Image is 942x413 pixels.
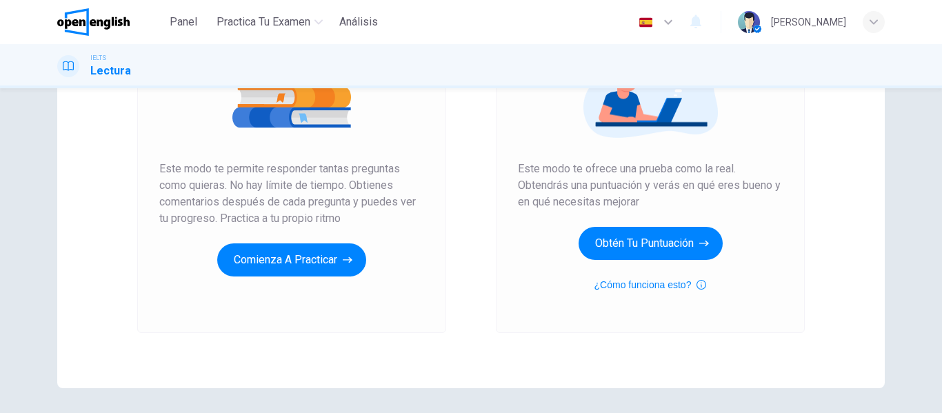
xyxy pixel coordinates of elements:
img: Profile picture [738,11,760,33]
button: Comienza a practicar [217,243,366,276]
span: Este modo te permite responder tantas preguntas como quieras. No hay límite de tiempo. Obtienes c... [159,161,424,227]
span: Este modo te ofrece una prueba como la real. Obtendrás una puntuación y verás en qué eres bueno y... [518,161,783,210]
span: Panel [170,14,197,30]
button: Panel [161,10,206,34]
button: Obtén tu puntuación [579,227,723,260]
button: ¿Cómo funciona esto? [594,276,707,293]
button: Practica tu examen [211,10,328,34]
span: IELTS [90,53,106,63]
h1: Lectura [90,63,131,79]
img: OpenEnglish logo [57,8,130,36]
span: Practica tu examen [217,14,310,30]
span: Análisis [339,14,378,30]
div: [PERSON_NAME] [771,14,846,30]
img: es [637,17,654,28]
a: OpenEnglish logo [57,8,161,36]
button: Análisis [334,10,383,34]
